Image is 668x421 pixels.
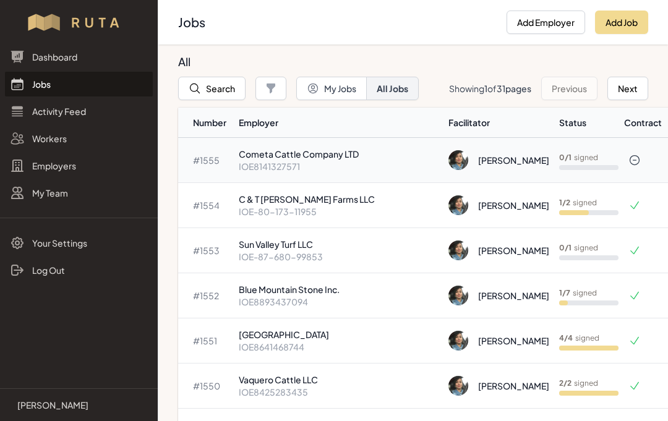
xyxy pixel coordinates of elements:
p: [GEOGRAPHIC_DATA] [239,328,439,341]
p: Blue Mountain Stone Inc. [239,283,439,296]
b: 4 / 4 [559,333,573,342]
p: IOE-87-680-99853 [239,250,439,263]
a: Workers [5,126,153,151]
div: [PERSON_NAME] [478,380,549,392]
nav: Pagination [449,77,648,100]
td: # 1552 [178,273,234,318]
button: All Jobs [366,77,419,100]
th: Employer [234,108,443,138]
p: signed [559,333,599,343]
img: Workflow [26,12,132,32]
th: Number [178,108,234,138]
p: Sun Valley Turf LLC [239,238,439,250]
a: Activity Feed [5,99,153,124]
b: 2 / 2 [559,378,572,388]
button: Previous [541,77,597,100]
p: IOE8425283435 [239,386,439,398]
div: [PERSON_NAME] [478,289,549,302]
p: IOE8641468744 [239,341,439,353]
div: [PERSON_NAME] [478,334,549,347]
span: 31 pages [497,83,531,94]
td: # 1555 [178,138,234,183]
span: 1 [484,83,487,94]
a: Your Settings [5,231,153,255]
a: Jobs [5,72,153,96]
td: # 1550 [178,364,234,409]
p: signed [559,378,598,388]
p: Vaquero Cattle LLC [239,373,439,386]
a: Log Out [5,258,153,283]
th: Status [554,108,623,138]
td: # 1554 [178,183,234,228]
p: IOE8141327571 [239,160,439,172]
b: 1 / 2 [559,198,570,207]
p: IOE-80-173-11955 [239,205,439,218]
p: signed [559,153,598,163]
b: 1 / 7 [559,288,570,297]
h3: All [178,54,638,69]
p: signed [559,288,597,298]
button: Search [178,77,246,100]
p: IOE8893437094 [239,296,439,308]
td: # 1551 [178,318,234,364]
p: Showing of [449,82,531,95]
a: My Team [5,181,153,205]
a: Employers [5,153,153,178]
div: [PERSON_NAME] [478,244,549,257]
p: signed [559,198,597,208]
p: Cometa Cattle Company LTD [239,148,439,160]
td: # 1553 [178,228,234,273]
div: [PERSON_NAME] [478,199,549,211]
p: [PERSON_NAME] [17,399,88,411]
p: C & T [PERSON_NAME] Farms LLC [239,193,439,205]
a: [PERSON_NAME] [10,399,148,411]
button: Add Employer [507,11,585,34]
th: Facilitator [443,108,554,138]
div: [PERSON_NAME] [478,154,549,166]
b: 0 / 1 [559,153,572,162]
button: My Jobs [296,77,367,100]
b: 0 / 1 [559,243,572,252]
button: Next [607,77,648,100]
h2: Jobs [178,14,497,31]
button: Add Job [595,11,648,34]
p: signed [559,243,598,253]
a: Dashboard [5,45,153,69]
